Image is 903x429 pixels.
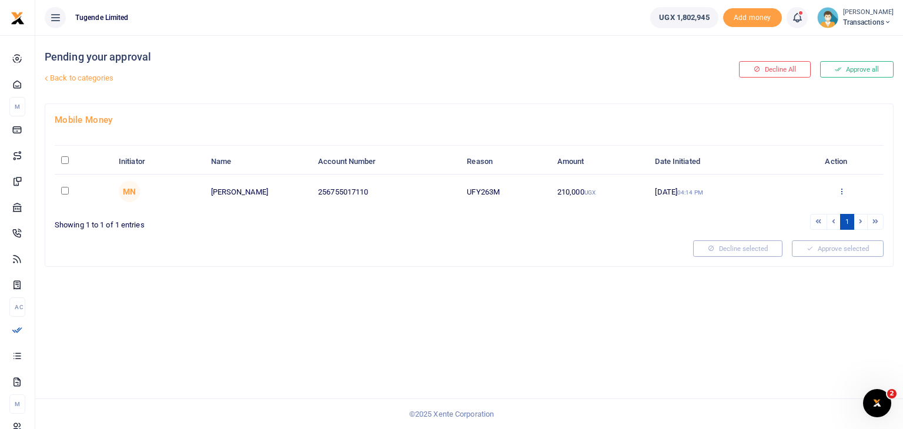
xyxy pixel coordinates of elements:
[863,389,891,417] iframe: Intercom live chat
[551,175,649,209] td: 210,000
[312,149,460,175] th: Account Number: activate to sort column ascending
[9,394,25,414] li: M
[659,12,709,24] span: UGX 1,802,945
[584,189,596,196] small: UGX
[817,7,838,28] img: profile-user
[820,61,894,78] button: Approve all
[112,149,205,175] th: Initiator: activate to sort column ascending
[45,51,607,63] h4: Pending your approval
[55,113,884,126] h4: Mobile Money
[843,8,894,18] small: [PERSON_NAME]
[204,149,312,175] th: Name: activate to sort column ascending
[551,149,649,175] th: Amount: activate to sort column ascending
[9,97,25,116] li: M
[11,11,25,25] img: logo-small
[312,175,460,209] td: 256755017110
[800,149,884,175] th: Action: activate to sort column ascending
[739,61,811,78] button: Decline All
[723,8,782,28] span: Add money
[648,175,800,209] td: [DATE]
[650,7,718,28] a: UGX 1,802,945
[646,7,723,28] li: Wallet ballance
[71,12,133,23] span: Tugende Limited
[204,175,312,209] td: [PERSON_NAME]
[460,149,551,175] th: Reason: activate to sort column ascending
[817,7,894,28] a: profile-user [PERSON_NAME] Transactions
[11,13,25,22] a: logo-small logo-large logo-large
[460,175,551,209] td: UFY263M
[843,17,894,28] span: Transactions
[648,149,800,175] th: Date Initiated: activate to sort column ascending
[677,189,703,196] small: 04:14 PM
[723,12,782,21] a: Add money
[887,389,897,398] span: 2
[55,213,464,231] div: Showing 1 to 1 of 1 entries
[55,149,112,175] th: : activate to sort column descending
[840,214,854,230] a: 1
[723,8,782,28] li: Toup your wallet
[42,68,607,88] a: Back to categories
[119,181,140,202] span: Marie Nankinga
[9,297,25,317] li: Ac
